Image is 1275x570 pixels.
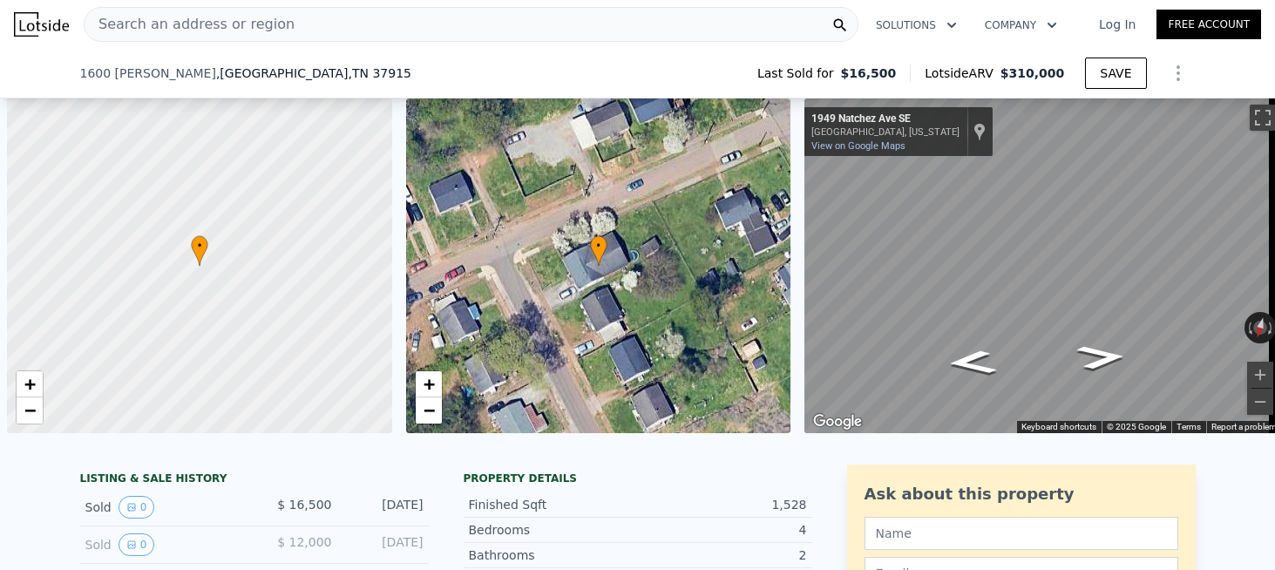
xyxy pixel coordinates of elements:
[590,235,607,266] div: •
[346,533,424,556] div: [DATE]
[17,371,43,397] a: Zoom in
[1247,389,1273,415] button: Zoom out
[17,397,43,424] a: Zoom out
[469,546,638,564] div: Bathrooms
[811,140,905,152] a: View on Google Maps
[757,64,841,82] span: Last Sold for
[1161,56,1196,91] button: Show Options
[1021,421,1096,433] button: Keyboard shortcuts
[809,411,866,433] img: Google
[638,496,807,513] div: 1,528
[85,496,241,519] div: Sold
[1247,362,1273,388] button: Zoom in
[925,64,1000,82] span: Lotside ARV
[1000,66,1065,80] span: $310,000
[416,371,442,397] a: Zoom in
[1156,10,1261,39] a: Free Account
[926,344,1018,380] path: Go Northeast, Natchez Ave SE
[346,496,424,519] div: [DATE]
[1250,311,1271,345] button: Reset the view
[1056,339,1148,375] path: Go Southwest, Natchez Ave SE
[24,373,36,395] span: +
[638,546,807,564] div: 2
[1177,422,1201,431] a: Terms (opens in new tab)
[841,64,897,82] span: $16,500
[464,472,812,485] div: Property details
[14,12,69,37] img: Lotside
[80,64,216,82] span: 1600 [PERSON_NAME]
[865,517,1178,550] input: Name
[590,238,607,254] span: •
[973,122,986,141] a: Show location on map
[469,521,638,539] div: Bedrooms
[1244,312,1254,343] button: Rotate counterclockwise
[216,64,411,82] span: , [GEOGRAPHIC_DATA]
[85,533,241,556] div: Sold
[416,397,442,424] a: Zoom out
[423,373,434,395] span: +
[809,411,866,433] a: Open this area in Google Maps (opens a new window)
[119,496,155,519] button: View historical data
[119,533,155,556] button: View historical data
[811,126,960,138] div: [GEOGRAPHIC_DATA], [US_STATE]
[1085,58,1146,89] button: SAVE
[423,399,434,421] span: −
[277,535,331,549] span: $ 12,000
[349,66,411,80] span: , TN 37915
[191,238,208,254] span: •
[80,472,429,489] div: LISTING & SALE HISTORY
[191,235,208,266] div: •
[862,10,971,41] button: Solutions
[811,112,960,126] div: 1949 Natchez Ave SE
[1107,422,1166,431] span: © 2025 Google
[469,496,638,513] div: Finished Sqft
[971,10,1071,41] button: Company
[85,14,295,35] span: Search an address or region
[865,482,1178,506] div: Ask about this property
[24,399,36,421] span: −
[638,521,807,539] div: 4
[277,498,331,512] span: $ 16,500
[1078,16,1156,33] a: Log In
